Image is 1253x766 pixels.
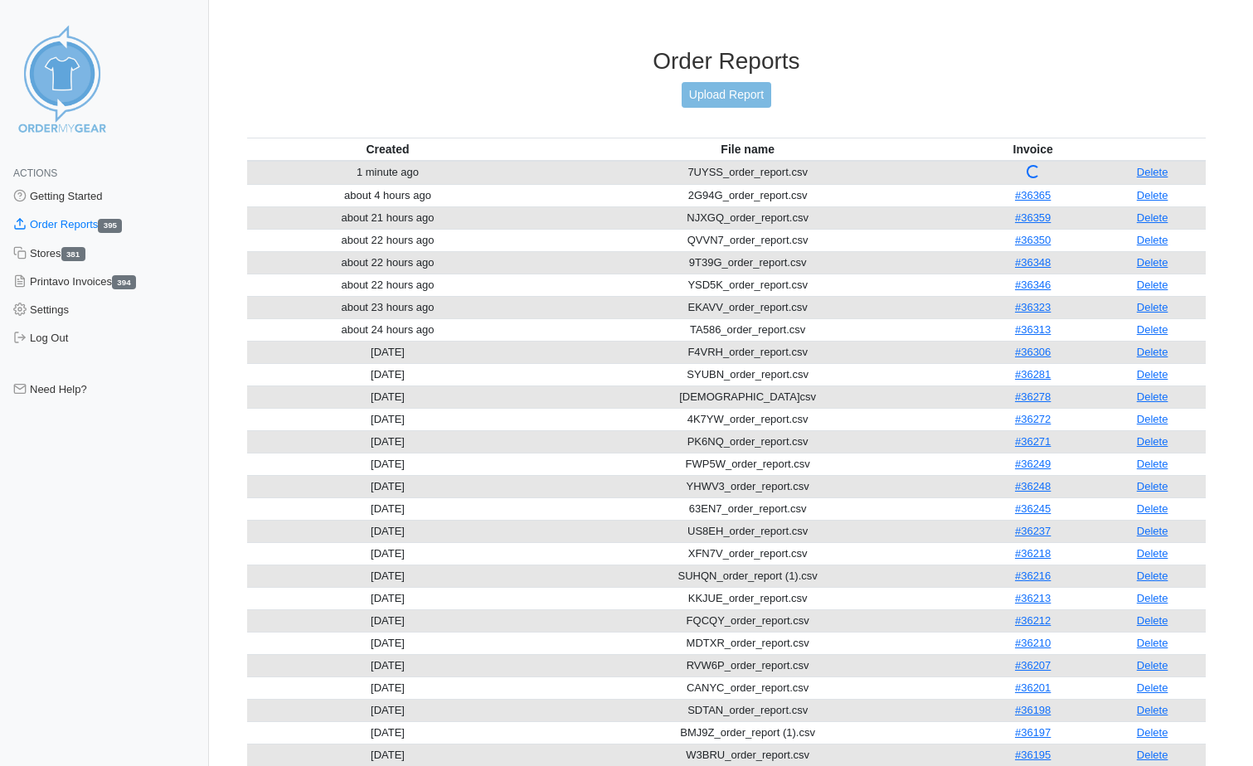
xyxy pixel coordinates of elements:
[967,138,1099,161] th: Invoice
[1137,525,1168,537] a: Delete
[247,744,528,766] td: [DATE]
[247,721,528,744] td: [DATE]
[528,475,967,497] td: YHWV3_order_report.csv
[247,341,528,363] td: [DATE]
[1137,189,1168,201] a: Delete
[112,275,136,289] span: 394
[528,565,967,587] td: SUHQN_order_report (1).csv
[247,632,528,654] td: [DATE]
[528,632,967,654] td: MDTXR_order_report.csv
[98,219,122,233] span: 395
[247,296,528,318] td: about 23 hours ago
[247,229,528,251] td: about 22 hours ago
[528,184,967,206] td: 2G94G_order_report.csv
[247,363,528,385] td: [DATE]
[528,744,967,766] td: W3BRU_order_report.csv
[1015,234,1051,246] a: #36350
[247,475,528,497] td: [DATE]
[1137,368,1168,381] a: Delete
[1015,256,1051,269] a: #36348
[247,699,528,721] td: [DATE]
[528,161,967,185] td: 7UYSS_order_report.csv
[1015,346,1051,358] a: #36306
[1015,726,1051,739] a: #36197
[1137,256,1168,269] a: Delete
[528,363,967,385] td: SYUBN_order_report.csv
[528,654,967,676] td: RVW6P_order_report.csv
[61,247,85,261] span: 381
[1015,435,1051,448] a: #36271
[1015,458,1051,470] a: #36249
[1137,211,1168,224] a: Delete
[1137,502,1168,515] a: Delete
[1015,502,1051,515] a: #36245
[247,453,528,475] td: [DATE]
[528,520,967,542] td: US8EH_order_report.csv
[1137,234,1168,246] a: Delete
[1137,570,1168,582] a: Delete
[1015,390,1051,403] a: #36278
[528,430,967,453] td: PK6NQ_order_report.csv
[528,721,967,744] td: BMJ9Z_order_report (1).csv
[528,138,967,161] th: File name
[1137,726,1168,739] a: Delete
[1137,413,1168,425] a: Delete
[1137,681,1168,694] a: Delete
[1137,435,1168,448] a: Delete
[1015,211,1051,224] a: #36359
[247,385,528,408] td: [DATE]
[1015,323,1051,336] a: #36313
[247,587,528,609] td: [DATE]
[1015,614,1051,627] a: #36212
[247,565,528,587] td: [DATE]
[1015,279,1051,291] a: #36346
[1137,704,1168,716] a: Delete
[1015,637,1051,649] a: #36210
[1137,279,1168,291] a: Delete
[528,676,967,699] td: CANYC_order_report.csv
[1137,659,1168,671] a: Delete
[528,408,967,430] td: 4K7YW_order_report.csv
[1137,301,1168,313] a: Delete
[1015,301,1051,313] a: #36323
[528,699,967,721] td: SDTAN_order_report.csv
[247,654,528,676] td: [DATE]
[528,609,967,632] td: FQCQY_order_report.csv
[1015,547,1051,560] a: #36218
[247,430,528,453] td: [DATE]
[247,676,528,699] td: [DATE]
[528,341,967,363] td: F4VRH_order_report.csv
[1015,704,1051,716] a: #36198
[682,82,771,108] a: Upload Report
[1015,413,1051,425] a: #36272
[1015,525,1051,537] a: #36237
[1137,346,1168,358] a: Delete
[247,318,528,341] td: about 24 hours ago
[528,542,967,565] td: XFN7V_order_report.csv
[247,408,528,430] td: [DATE]
[1137,458,1168,470] a: Delete
[1015,570,1051,582] a: #36216
[247,184,528,206] td: about 4 hours ago
[1015,681,1051,694] a: #36201
[1137,749,1168,761] a: Delete
[247,609,528,632] td: [DATE]
[13,167,57,179] span: Actions
[528,453,967,475] td: FWP5W_order_report.csv
[247,161,528,185] td: 1 minute ago
[1015,189,1051,201] a: #36365
[528,274,967,296] td: YSD5K_order_report.csv
[1015,592,1051,604] a: #36213
[1137,592,1168,604] a: Delete
[1137,614,1168,627] a: Delete
[247,138,528,161] th: Created
[528,497,967,520] td: 63EN7_order_report.csv
[528,385,967,408] td: [DEMOGRAPHIC_DATA]csv
[247,251,528,274] td: about 22 hours ago
[1137,166,1168,178] a: Delete
[528,206,967,229] td: NJXGQ_order_report.csv
[247,47,1206,75] h3: Order Reports
[1015,480,1051,492] a: #36248
[1137,390,1168,403] a: Delete
[247,497,528,520] td: [DATE]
